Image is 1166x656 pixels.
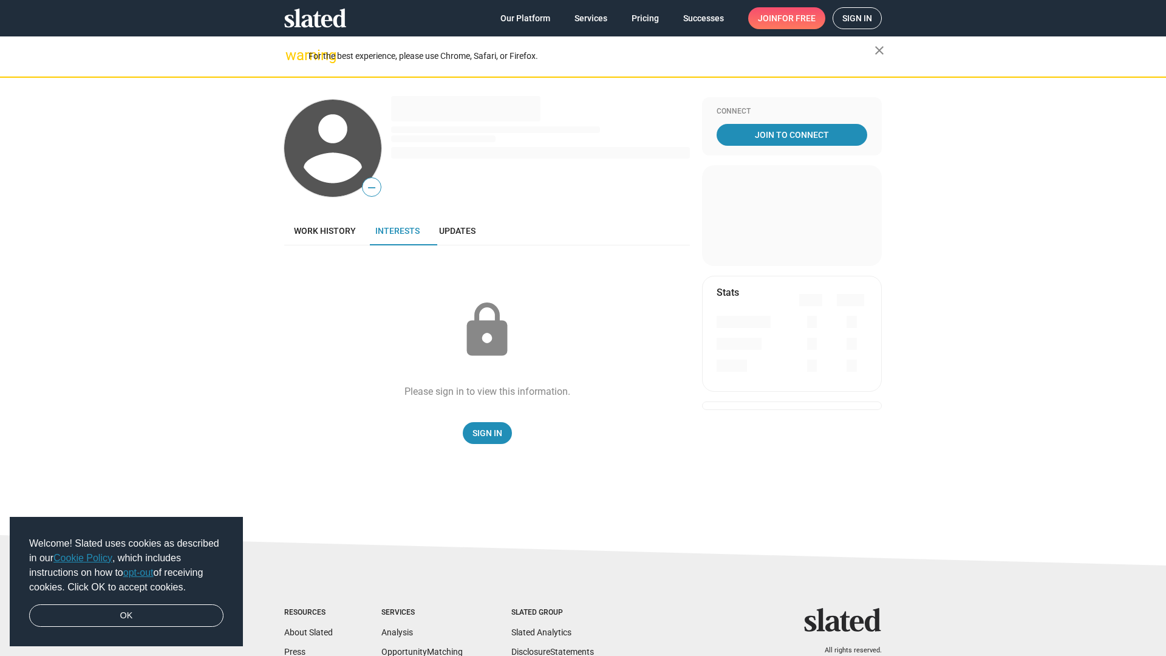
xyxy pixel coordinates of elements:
a: Pricing [622,7,669,29]
a: Work history [284,216,366,245]
a: Slated Analytics [511,627,571,637]
span: Services [574,7,607,29]
div: Connect [717,107,867,117]
a: Analysis [381,627,413,637]
div: Services [381,608,463,618]
span: — [363,180,381,196]
div: Resources [284,608,333,618]
mat-icon: close [872,43,887,58]
span: Pricing [632,7,659,29]
span: Interests [375,226,420,236]
a: Interests [366,216,429,245]
div: Slated Group [511,608,594,618]
span: for free [777,7,816,29]
div: Please sign in to view this information. [404,385,570,398]
span: Sign in [842,8,872,29]
span: Our Platform [500,7,550,29]
a: Joinfor free [748,7,825,29]
a: Sign in [833,7,882,29]
a: Cookie Policy [53,553,112,563]
mat-icon: lock [457,300,517,361]
a: Updates [429,216,485,245]
span: Work history [294,226,356,236]
a: Join To Connect [717,124,867,146]
a: Sign In [463,422,512,444]
span: Join To Connect [719,124,865,146]
span: Updates [439,226,476,236]
a: About Slated [284,627,333,637]
span: Sign In [472,422,502,444]
span: Successes [683,7,724,29]
a: opt-out [123,567,154,578]
div: cookieconsent [10,517,243,647]
a: Successes [673,7,734,29]
a: Our Platform [491,7,560,29]
span: Welcome! Slated uses cookies as described in our , which includes instructions on how to of recei... [29,536,223,595]
a: Services [565,7,617,29]
span: Join [758,7,816,29]
mat-card-title: Stats [717,286,739,299]
div: For the best experience, please use Chrome, Safari, or Firefox. [309,48,874,64]
a: dismiss cookie message [29,604,223,627]
mat-icon: warning [285,48,300,63]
